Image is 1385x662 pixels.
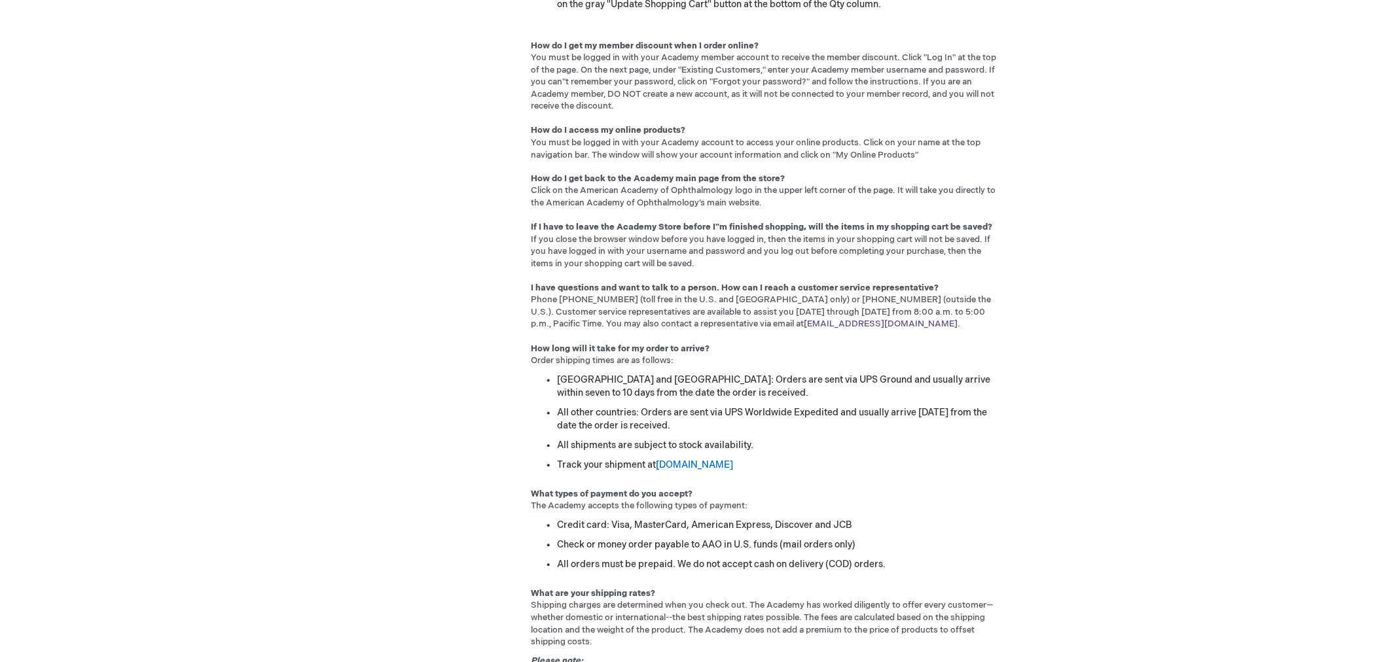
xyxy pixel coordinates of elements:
li: Credit card: Visa, MasterCard, American Express, Discover and JCB [557,519,1003,532]
p: Shipping charges are determined when you check out. The Academy has worked diligently to offer ev... [531,588,1003,649]
strong: How do I access my online products? [531,125,685,135]
li: [GEOGRAPHIC_DATA] and [GEOGRAPHIC_DATA]: Orders are sent via UPS Ground and usually arrive within... [557,374,1003,400]
a: [DOMAIN_NAME] [656,460,733,471]
strong: I have questions and want to talk to a person. How can I reach a customer service representative? [531,283,939,294]
strong: What types of payment do you accept? [531,489,692,500]
a: [EMAIL_ADDRESS][DOMAIN_NAME] [804,319,958,330]
li: Check or money order payable to AAO in U.S. funds (mail orders only) [557,539,1003,552]
strong: How long will it take for my order to arrive? [531,344,710,355]
strong: What are your shipping rates? [531,589,655,599]
li: All other countries: Orders are sent via UPS Worldwide Expedited and usually arrive [DATE] from t... [557,407,1003,433]
li: Track your shipment at [557,459,1003,472]
p: The Academy accepts the following types of payment: [531,489,1003,513]
strong: How do I get back to the Academy main page from the store? [531,174,785,184]
p: You must be logged in with your Academy member account to receive the member discount. Click "Log... [531,27,1003,368]
li: All shipments are subject to stock availability. [557,440,1003,453]
li: All orders must be prepaid. We do not accept cash on delivery (COD) orders. [557,559,1003,572]
strong: How do I get my member discount when I order online? [531,41,759,51]
strong: If I have to leave the Academy Store before I"m finished shopping, will the items in my shopping ... [531,222,992,233]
